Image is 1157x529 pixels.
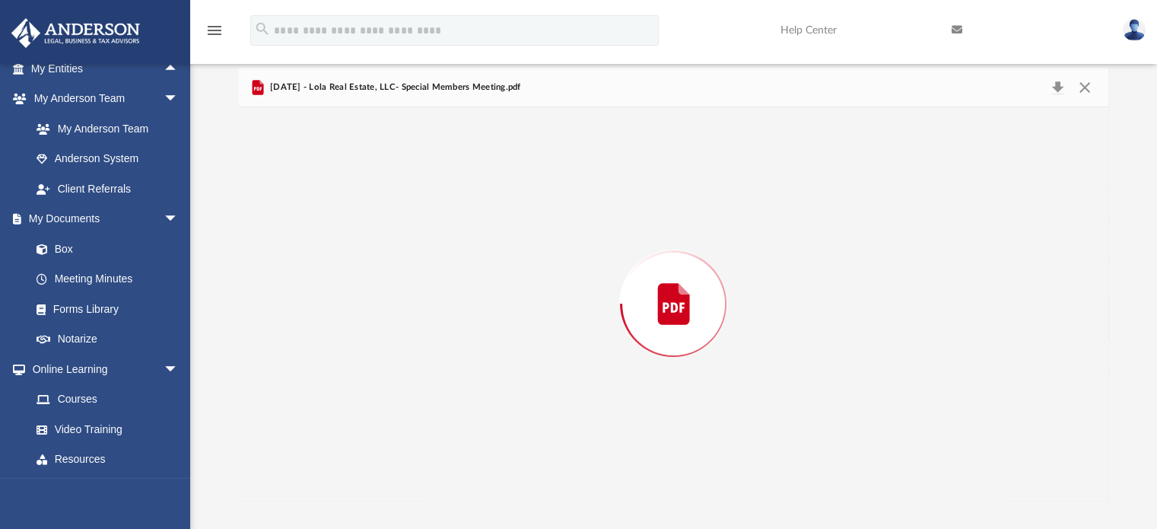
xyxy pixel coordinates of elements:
a: Box [21,234,186,264]
a: Meeting Minutes [21,264,194,295]
a: Forms Library [21,294,186,324]
a: Anderson System [21,144,194,174]
a: menu [205,29,224,40]
a: Billingarrow_drop_down [11,474,202,505]
a: Online Learningarrow_drop_down [11,354,194,384]
span: arrow_drop_down [164,474,194,505]
span: arrow_drop_down [164,204,194,235]
span: arrow_drop_down [164,354,194,385]
a: Client Referrals [21,174,194,204]
span: arrow_drop_down [164,84,194,115]
img: Anderson Advisors Platinum Portal [7,18,145,48]
a: Courses [21,384,194,415]
a: Notarize [21,324,194,355]
img: User Pic [1123,19,1146,41]
a: My Anderson Teamarrow_drop_down [11,84,194,114]
button: Close [1071,77,1098,98]
i: menu [205,21,224,40]
a: My Anderson Team [21,113,186,144]
div: Preview [239,68,1109,501]
a: Video Training [21,414,186,445]
span: [DATE] - Lola Real Estate, LLC- Special Members Meeting.pdf [267,81,521,94]
button: Download [1044,77,1072,98]
a: My Entitiesarrow_drop_up [11,53,202,84]
i: search [254,21,271,37]
span: arrow_drop_up [164,53,194,84]
a: Resources [21,445,194,475]
a: My Documentsarrow_drop_down [11,204,194,234]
